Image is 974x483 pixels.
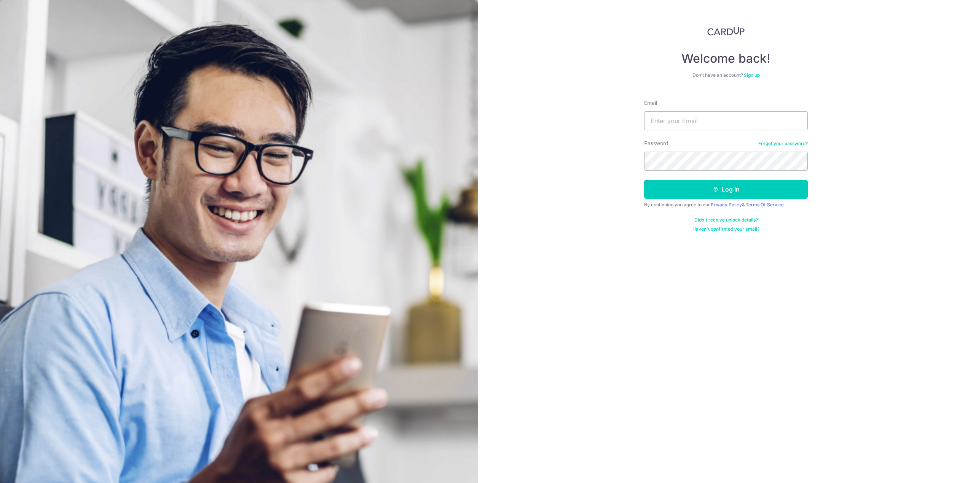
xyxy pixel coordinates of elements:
[694,217,758,223] a: Didn't receive unlock details?
[644,51,808,66] h4: Welcome back!
[644,72,808,78] div: Don’t have an account?
[707,27,745,36] img: CardUp Logo
[644,99,657,107] label: Email
[644,180,808,199] button: Log in
[758,141,808,147] a: Forgot your password?
[744,72,760,78] a: Sign up
[692,226,759,232] a: Haven't confirmed your email?
[644,139,668,147] label: Password
[711,202,742,207] a: Privacy Policy
[746,202,784,207] a: Terms Of Service
[644,202,808,208] div: By continuing you agree to our &
[644,111,808,130] input: Enter your Email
